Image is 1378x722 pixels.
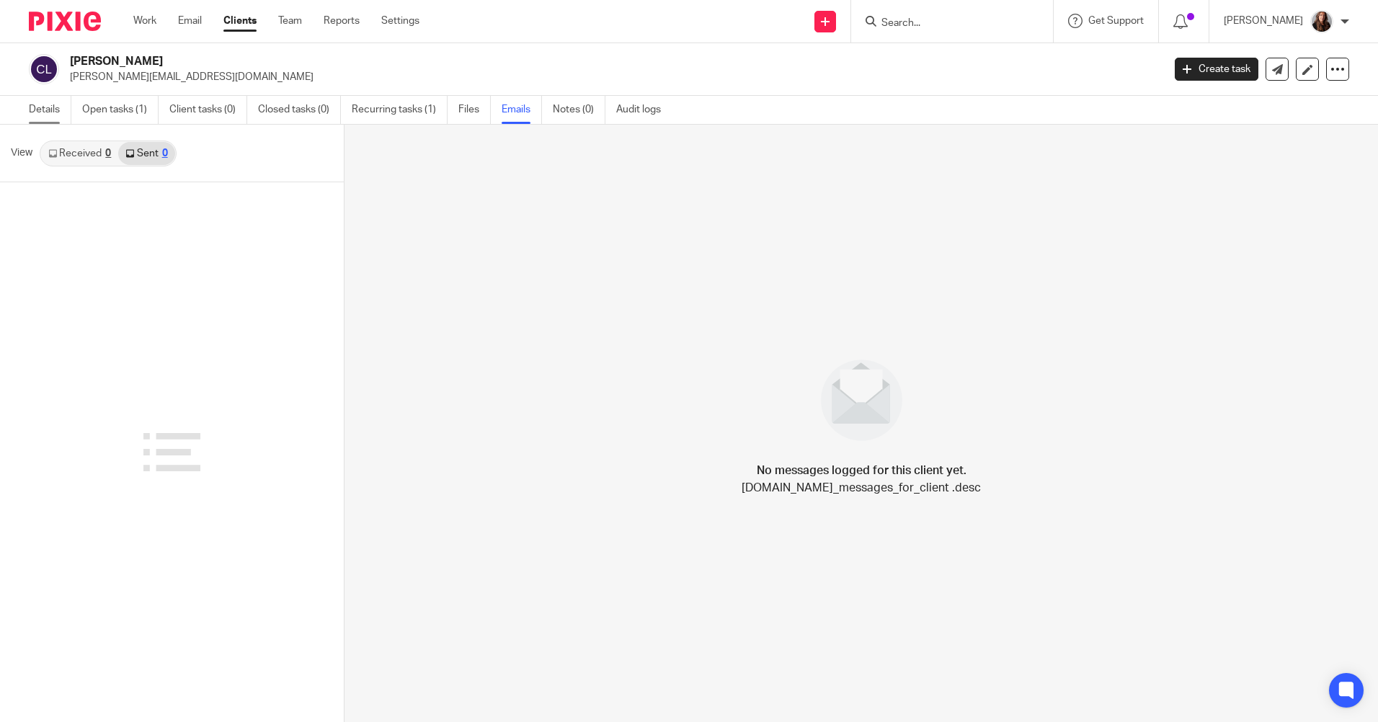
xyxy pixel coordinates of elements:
a: Reports [324,14,360,28]
a: Files [458,96,491,124]
a: Clients [223,14,257,28]
a: Open tasks (1) [82,96,159,124]
h4: No messages logged for this client yet. [757,462,966,479]
a: Recurring tasks (1) [352,96,448,124]
a: Email [178,14,202,28]
div: 0 [162,148,168,159]
a: Create task [1175,58,1258,81]
a: Settings [381,14,419,28]
span: View [11,146,32,161]
a: Work [133,14,156,28]
img: IMG_0011.jpg [1310,10,1333,33]
img: svg%3E [29,54,59,84]
input: Search [880,17,1010,30]
span: Get Support [1088,16,1144,26]
a: Received0 [41,142,118,165]
a: Client tasks (0) [169,96,247,124]
img: Pixie [29,12,101,31]
a: Notes (0) [553,96,605,124]
h2: [PERSON_NAME] [70,54,936,69]
img: image [812,350,912,450]
a: Sent0 [118,142,174,165]
a: Details [29,96,71,124]
div: 0 [105,148,111,159]
a: Audit logs [616,96,672,124]
a: Team [278,14,302,28]
p: [PERSON_NAME] [1224,14,1303,28]
a: Closed tasks (0) [258,96,341,124]
p: [PERSON_NAME][EMAIL_ADDRESS][DOMAIN_NAME] [70,70,1153,84]
p: [DOMAIN_NAME]_messages_for_client .desc [742,479,981,496]
a: Emails [502,96,542,124]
